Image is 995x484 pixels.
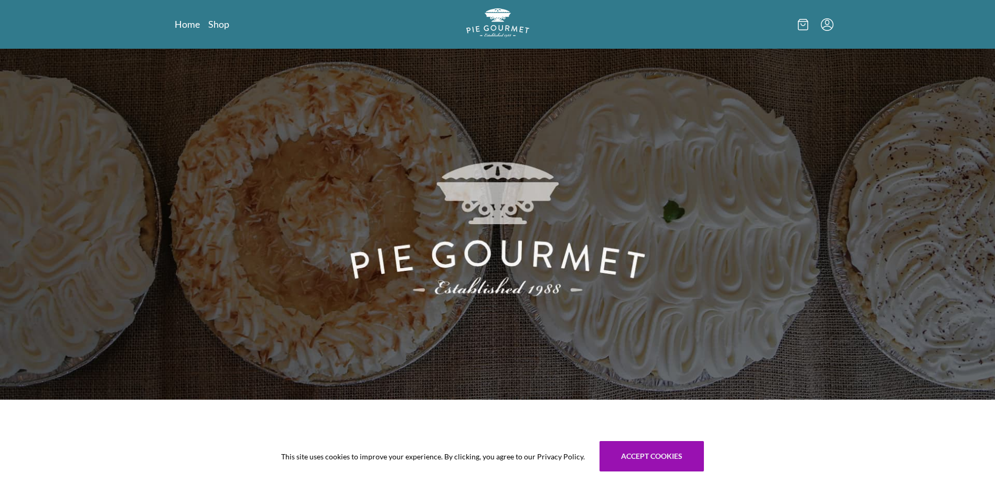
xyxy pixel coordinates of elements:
a: Home [175,18,200,30]
button: Menu [821,18,833,31]
span: This site uses cookies to improve your experience. By clicking, you agree to our Privacy Policy. [281,451,585,462]
a: Logo [466,8,529,40]
img: logo [466,8,529,37]
button: Accept cookies [600,441,704,471]
a: Shop [208,18,229,30]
